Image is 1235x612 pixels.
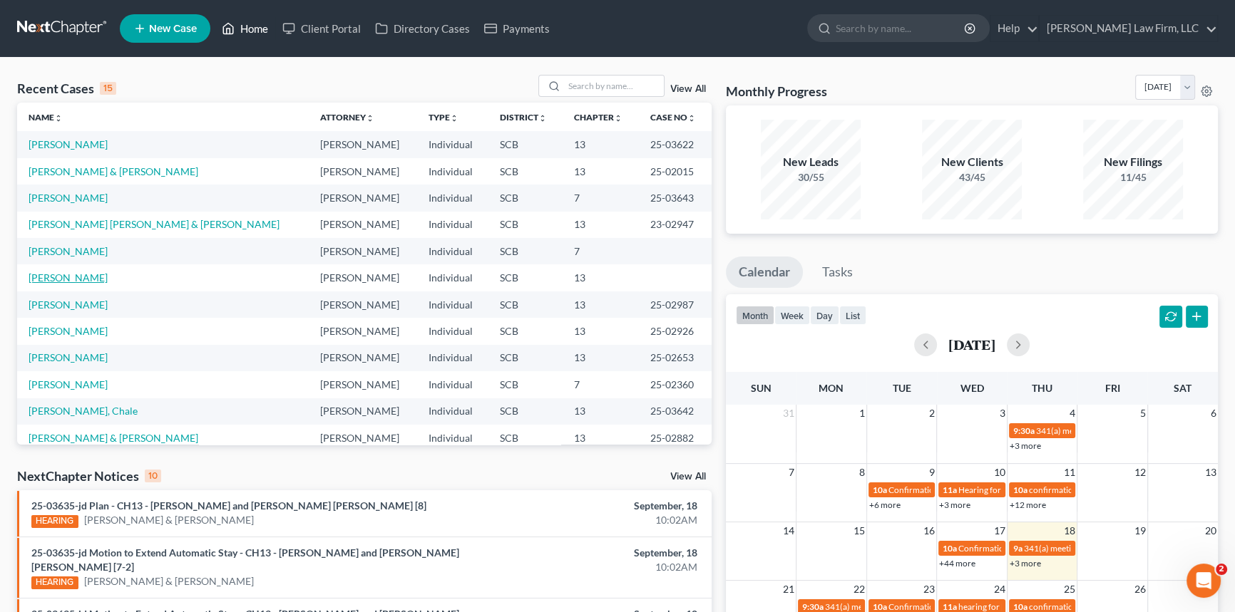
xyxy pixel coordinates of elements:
div: 10:02AM [485,560,697,574]
button: day [810,306,839,325]
a: Calendar [726,256,803,288]
td: SCB [488,238,563,264]
td: Individual [417,238,488,264]
td: [PERSON_NAME] [309,425,417,451]
div: HEARING [31,515,78,528]
td: 13 [563,345,638,371]
div: 15 [100,82,116,95]
span: 16 [922,522,936,539]
span: 25 [1062,581,1077,598]
a: Client Portal [275,16,368,41]
td: 25-03622 [639,131,712,157]
td: 23-02947 [639,212,712,238]
i: unfold_more [538,114,547,123]
a: [PERSON_NAME] [PERSON_NAME] & [PERSON_NAME] [29,218,280,230]
td: [PERSON_NAME] [309,345,417,371]
a: Tasks [809,256,866,288]
td: Individual [417,291,488,318]
span: hearing for [PERSON_NAME] [958,601,1068,612]
td: 7 [563,371,638,398]
span: Fri [1105,382,1120,394]
a: [PERSON_NAME] [29,378,108,390]
td: Individual [417,131,488,157]
td: [PERSON_NAME] [309,264,417,291]
span: 10a [873,484,887,495]
a: [PERSON_NAME] & [PERSON_NAME] [84,513,254,527]
td: 25-02653 [639,345,712,371]
span: 341(a) meeting for [PERSON_NAME] [1024,543,1162,554]
a: Attorneyunfold_more [320,112,374,123]
td: 13 [563,264,638,291]
span: 9:30a [1013,425,1035,436]
span: 341(a) meeting for [PERSON_NAME] [1036,425,1174,436]
a: +3 more [1010,440,1041,451]
td: Individual [417,264,488,291]
span: 10a [1013,484,1028,495]
a: View All [670,472,706,482]
span: Hearing for [PERSON_NAME] and [PERSON_NAME] [958,484,1154,495]
span: 9:30a [802,601,824,612]
a: [PERSON_NAME] [29,192,108,204]
i: unfold_more [450,114,458,123]
span: 1 [858,405,866,422]
span: 11a [943,484,957,495]
td: [PERSON_NAME] [309,371,417,398]
i: unfold_more [54,114,63,123]
button: month [736,306,774,325]
span: Mon [819,382,844,394]
span: Thu [1032,382,1052,394]
span: Confirmation hearing for [PERSON_NAME] [888,484,1050,495]
td: Individual [417,212,488,238]
td: 25-02015 [639,158,712,185]
a: [PERSON_NAME] [29,271,108,284]
span: 17 [993,522,1007,539]
span: 3 [998,405,1007,422]
span: Confirmation Hearing for [PERSON_NAME] [958,543,1122,554]
a: +12 more [1010,499,1046,510]
a: [PERSON_NAME] [29,325,108,337]
td: SCB [488,158,563,185]
td: [PERSON_NAME] [309,131,417,157]
td: Individual [417,371,488,398]
td: Individual [417,425,488,451]
td: [PERSON_NAME] [309,398,417,425]
div: 10 [145,470,161,482]
span: 15 [852,522,866,539]
div: New Leads [761,154,861,170]
div: 10:02AM [485,513,697,527]
td: 13 [563,212,638,238]
a: Case Nounfold_more [650,112,696,123]
a: Home [215,16,275,41]
span: 7 [787,464,796,481]
div: 43/45 [922,170,1022,185]
td: [PERSON_NAME] [309,158,417,185]
td: [PERSON_NAME] [309,318,417,344]
td: SCB [488,371,563,398]
a: +44 more [939,558,975,569]
a: Districtunfold_more [500,112,547,123]
td: Individual [417,158,488,185]
a: [PERSON_NAME] [29,138,108,150]
span: 5 [1139,405,1147,422]
span: 10a [943,543,957,554]
td: Individual [417,345,488,371]
td: 25-03643 [639,185,712,211]
td: 25-02926 [639,318,712,344]
span: 8 [858,464,866,481]
td: SCB [488,318,563,344]
td: Individual [417,398,488,425]
span: 13 [1204,464,1218,481]
span: confirmation hearing for [PERSON_NAME] [1029,484,1189,495]
span: 20 [1204,522,1218,539]
a: [PERSON_NAME] [29,245,108,257]
button: list [839,306,866,325]
td: [PERSON_NAME] [309,238,417,264]
td: 25-02882 [639,425,712,451]
td: SCB [488,291,563,318]
td: SCB [488,425,563,451]
i: unfold_more [614,114,622,123]
iframe: Intercom live chat [1187,564,1221,598]
span: 31 [782,405,796,422]
div: September, 18 [485,546,697,560]
span: 11a [943,601,957,612]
